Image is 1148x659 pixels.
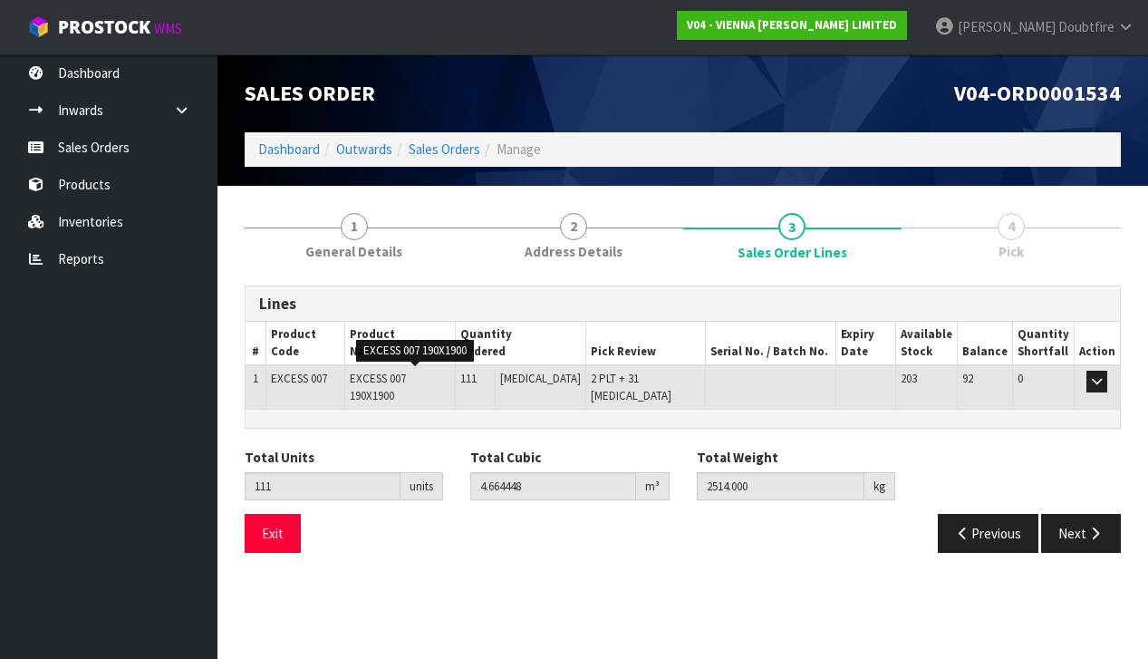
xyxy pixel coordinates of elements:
[1012,322,1074,365] th: Quantity Shortfall
[962,371,973,386] span: 92
[356,340,474,363] div: EXCESS 007 190X1900
[778,213,806,240] span: 3
[591,371,671,402] span: 2 PLT + 31 [MEDICAL_DATA]
[954,79,1121,107] span: V04-ORD0001534
[341,213,368,240] span: 1
[998,242,1024,261] span: Pick
[245,514,301,553] button: Exit
[154,20,182,37] small: WMS
[1041,514,1121,553] button: Next
[958,18,1056,35] span: [PERSON_NAME]
[697,472,864,500] input: Total Weight
[246,322,266,365] th: #
[687,17,897,33] strong: V04 - VIENNA [PERSON_NAME] LIMITED
[1074,322,1120,365] th: Action
[58,15,150,39] span: ProStock
[738,243,847,262] span: Sales Order Lines
[470,472,635,500] input: Total Cubic
[409,141,480,158] a: Sales Orders
[497,141,541,158] span: Manage
[400,472,443,501] div: units
[245,448,314,467] label: Total Units
[258,141,320,158] a: Dashboard
[500,371,581,386] span: [MEDICAL_DATA]
[266,322,345,365] th: Product Code
[895,322,957,365] th: Available Stock
[259,296,1106,313] h3: Lines
[336,141,392,158] a: Outwards
[585,322,706,365] th: Pick Review
[456,322,585,365] th: Quantity Ordered
[636,472,670,501] div: m³
[901,371,917,386] span: 203
[271,371,327,386] span: EXCESS 007
[1018,371,1023,386] span: 0
[470,448,541,467] label: Total Cubic
[864,472,895,501] div: kg
[957,322,1012,365] th: Balance
[560,213,587,240] span: 2
[998,213,1025,240] span: 4
[1058,18,1114,35] span: Doubtfire
[345,322,456,365] th: Product Name
[305,242,402,261] span: General Details
[836,322,896,365] th: Expiry Date
[525,242,622,261] span: Address Details
[460,371,477,386] span: 111
[253,371,258,386] span: 1
[938,514,1039,553] button: Previous
[245,472,400,500] input: Total Units
[350,371,406,402] span: EXCESS 007 190X1900
[697,448,778,467] label: Total Weight
[706,322,836,365] th: Serial No. / Batch No.
[27,15,50,38] img: cube-alt.png
[245,272,1121,567] span: Sales Order Lines
[245,79,375,107] span: Sales Order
